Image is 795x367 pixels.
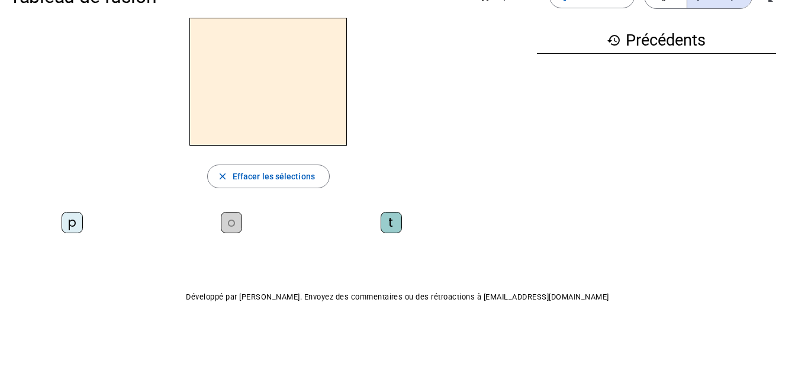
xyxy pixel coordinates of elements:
[217,171,228,182] mat-icon: close
[537,27,776,54] h3: Précédents
[9,290,786,304] p: Développé par [PERSON_NAME]. Envoyez des commentaires ou des rétroactions à [EMAIL_ADDRESS][DOMAI...
[607,33,621,47] mat-icon: history
[233,169,315,183] span: Effacer les sélections
[207,165,330,188] button: Effacer les sélections
[381,212,402,233] div: t
[62,212,83,233] div: p
[221,212,242,233] div: o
